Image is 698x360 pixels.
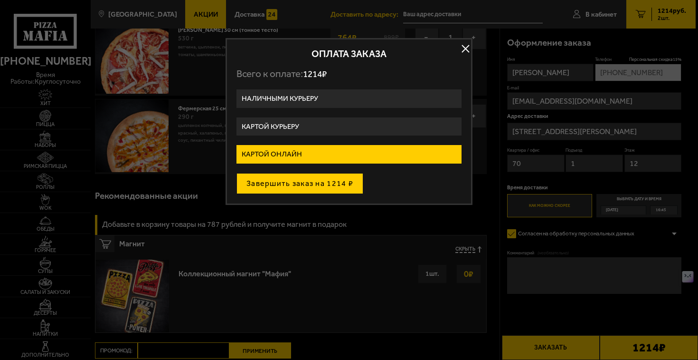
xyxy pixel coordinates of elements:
[236,117,462,136] label: Картой курьеру
[236,173,363,194] button: Завершить заказ на 1214 ₽
[236,49,462,58] h2: Оплата заказа
[236,68,462,80] p: Всего к оплате:
[303,68,327,79] span: 1214 ₽
[236,145,462,164] label: Картой онлайн
[236,89,462,108] label: Наличными курьеру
